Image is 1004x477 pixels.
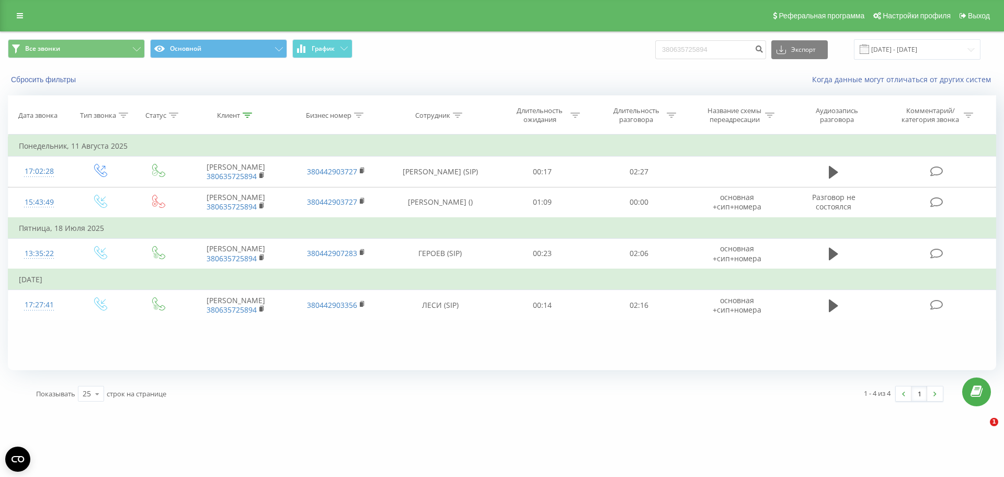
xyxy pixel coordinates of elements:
td: ЛЕСИ (SIP) [386,290,494,320]
td: [DATE] [8,269,996,290]
a: 380442907283 [307,248,357,258]
button: Open CMP widget [5,447,30,472]
div: 17:02:28 [19,161,60,182]
button: График [292,39,352,58]
span: Выход [968,12,990,20]
iframe: Intercom live chat [968,418,994,443]
div: 1 - 4 из 4 [864,388,891,398]
div: Бизнес номер [306,111,351,120]
td: 02:27 [590,157,687,187]
div: 15:43:49 [19,192,60,213]
td: основная +сип+номера [687,290,788,320]
span: 1 [990,418,998,426]
div: Длительность разговора [608,106,664,124]
td: [PERSON_NAME] [186,187,286,218]
span: Показывать [36,389,75,398]
input: Поиск по номеру [655,40,766,59]
div: Название схемы переадресации [706,106,762,124]
button: Сбросить фильтры [8,75,81,84]
td: [PERSON_NAME] [186,238,286,269]
td: 02:06 [590,238,687,269]
span: Все звонки [25,45,60,53]
button: Основной [150,39,287,58]
div: 25 [83,389,91,399]
a: 380635725894 [207,253,257,263]
td: 02:16 [590,290,687,320]
td: 00:17 [494,157,590,187]
div: Аудиозапись разговора [803,106,871,124]
span: График [312,45,335,52]
td: [PERSON_NAME] (SIP) [386,157,494,187]
td: [PERSON_NAME] [186,157,286,187]
a: 380635725894 [207,202,257,212]
a: Когда данные могут отличаться от других систем [812,74,996,84]
td: 00:23 [494,238,590,269]
button: Все звонки [8,39,145,58]
td: Пятница, 18 Июля 2025 [8,218,996,239]
td: [PERSON_NAME] () [386,187,494,218]
button: Экспорт [771,40,828,59]
td: 00:14 [494,290,590,320]
td: [PERSON_NAME] [186,290,286,320]
span: Реферальная программа [779,12,864,20]
td: 01:09 [494,187,590,218]
div: Комментарий/категория звонка [900,106,961,124]
div: Сотрудник [415,111,450,120]
td: Понедельник, 11 Августа 2025 [8,136,996,157]
div: 13:35:22 [19,243,60,264]
td: ГЕРОЕВ (SIP) [386,238,494,269]
a: 380442903727 [307,197,357,207]
span: Настройки профиля [883,12,951,20]
td: основная +сип+номера [687,238,788,269]
td: основная +сип+номера [687,187,788,218]
div: Длительность ожидания [512,106,568,124]
div: Дата звонка [18,111,58,120]
span: Разговор не состоялся [812,192,855,212]
span: строк на странице [107,389,166,398]
a: 1 [911,386,927,401]
a: 380635725894 [207,171,257,181]
a: 380635725894 [207,305,257,315]
div: Тип звонка [80,111,116,120]
td: 00:00 [590,187,687,218]
a: 380442903356 [307,300,357,310]
div: 17:27:41 [19,295,60,315]
a: 380442903727 [307,167,357,176]
div: Клиент [217,111,240,120]
div: Статус [145,111,166,120]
